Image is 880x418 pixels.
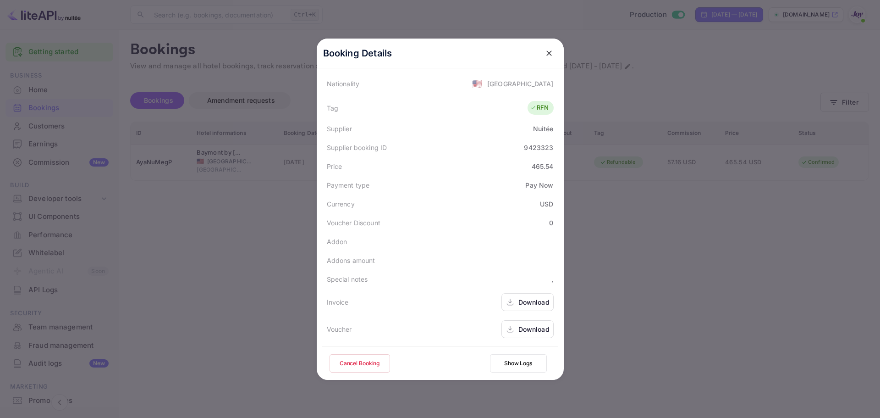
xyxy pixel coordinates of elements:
[323,46,392,60] p: Booking Details
[327,143,387,152] div: Supplier booking ID
[532,162,554,171] div: 465.54
[518,324,550,334] div: Download
[327,324,352,334] div: Voucher
[524,143,553,152] div: 9423323
[327,199,355,209] div: Currency
[518,297,550,307] div: Download
[533,124,554,134] div: Nuitée
[327,103,338,113] div: Tag
[327,162,342,171] div: Price
[472,75,483,92] span: United States
[327,274,368,284] div: Special notes
[327,218,380,228] div: Voucher Discount
[551,274,553,284] div: ,
[327,256,375,265] div: Addons amount
[549,218,553,228] div: 0
[327,237,347,246] div: Addon
[327,297,349,307] div: Invoice
[525,180,553,190] div: Pay Now
[540,199,553,209] div: USD
[327,124,352,134] div: Supplier
[330,354,390,373] button: Cancel Booking
[327,79,360,89] div: Nationality
[327,180,370,190] div: Payment type
[541,45,557,61] button: close
[530,103,549,112] div: RFN
[490,354,547,373] button: Show Logs
[487,79,554,89] div: [GEOGRAPHIC_DATA]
